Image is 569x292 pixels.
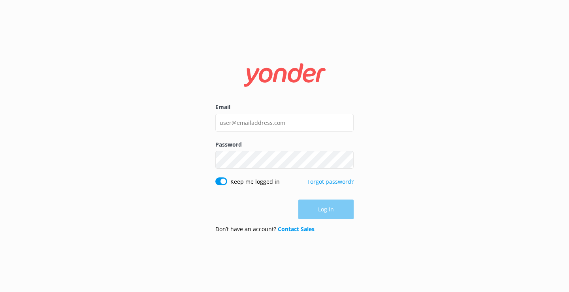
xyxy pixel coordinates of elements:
button: Show password [338,152,354,168]
label: Password [215,140,354,149]
input: user@emailaddress.com [215,114,354,132]
a: Contact Sales [278,225,315,233]
label: Email [215,103,354,111]
a: Forgot password? [307,178,354,185]
label: Keep me logged in [230,177,280,186]
p: Don’t have an account? [215,225,315,234]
